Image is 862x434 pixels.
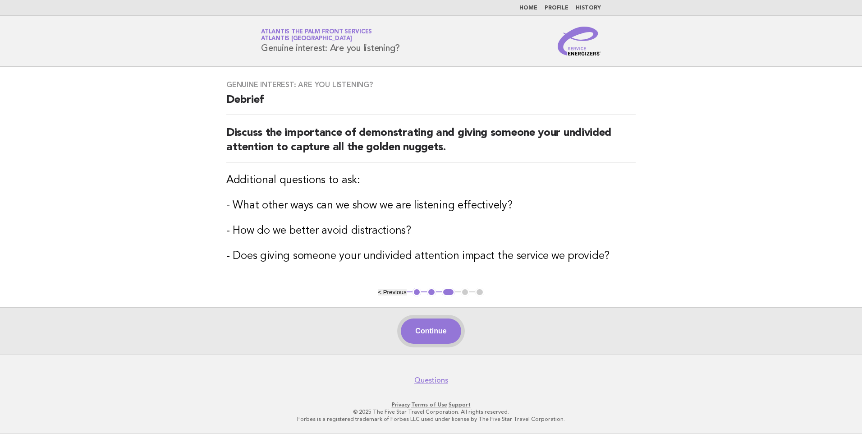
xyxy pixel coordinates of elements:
[226,80,636,89] h3: Genuine interest: Are you listening?
[226,93,636,115] h2: Debrief
[545,5,569,11] a: Profile
[155,408,707,416] p: © 2025 The Five Star Travel Corporation. All rights reserved.
[261,29,400,53] h1: Genuine interest: Are you listening?
[226,249,636,263] h3: - Does giving someone your undivided attention impact the service we provide?
[449,402,471,408] a: Support
[414,376,448,385] a: Questions
[261,36,352,42] span: Atlantis [GEOGRAPHIC_DATA]
[392,402,410,408] a: Privacy
[558,27,601,55] img: Service Energizers
[576,5,601,11] a: History
[155,416,707,423] p: Forbes is a registered trademark of Forbes LLC used under license by The Five Star Travel Corpora...
[427,288,436,297] button: 2
[261,29,372,42] a: Atlantis The Palm Front ServicesAtlantis [GEOGRAPHIC_DATA]
[226,126,636,162] h2: Discuss the importance of demonstrating and giving someone your undivided attention to capture al...
[413,288,422,297] button: 1
[401,319,461,344] button: Continue
[226,224,636,238] h3: - How do we better avoid distractions?
[411,402,447,408] a: Terms of Use
[378,289,406,295] button: < Previous
[442,288,455,297] button: 3
[226,199,636,213] h3: - What other ways can we show we are listening effectively?
[226,173,636,188] h3: Additional questions to ask:
[519,5,537,11] a: Home
[155,401,707,408] p: · ·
